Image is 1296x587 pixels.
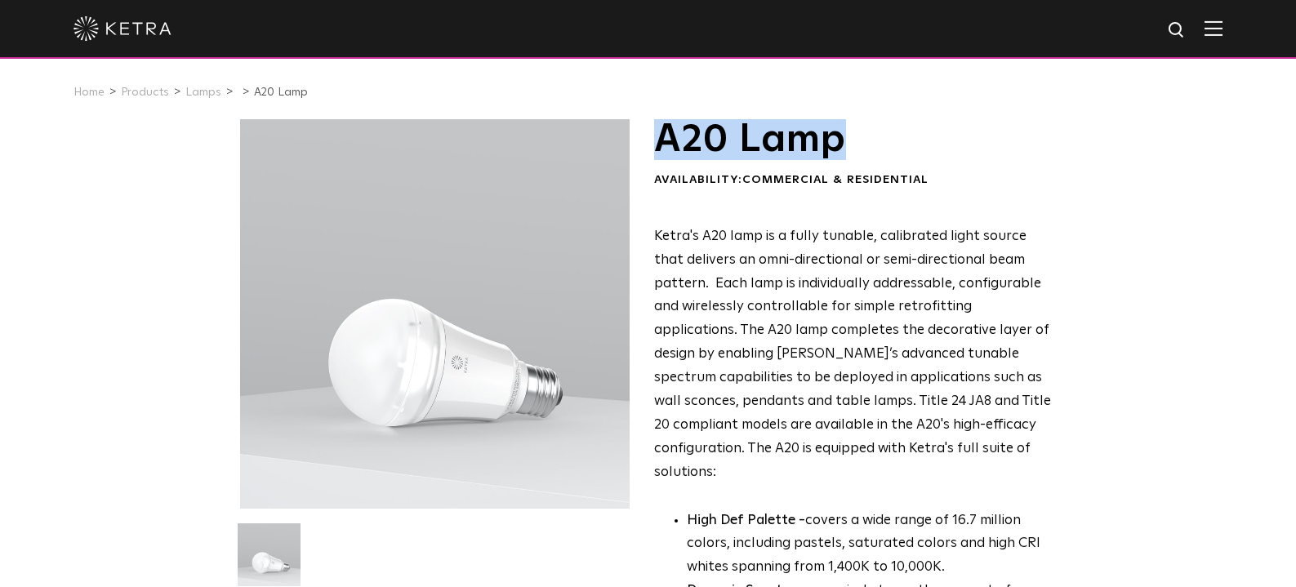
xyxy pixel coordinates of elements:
strong: High Def Palette - [687,514,805,527]
span: Ketra's A20 lamp is a fully tunable, calibrated light source that delivers an omni-directional or... [654,229,1051,479]
img: Hamburger%20Nav.svg [1205,20,1223,36]
p: covers a wide range of 16.7 million colors, including pastels, saturated colors and high CRI whit... [687,509,1052,580]
a: A20 Lamp [254,87,308,98]
div: Availability: [654,172,1052,189]
span: Commercial & Residential [742,174,929,185]
img: ketra-logo-2019-white [73,16,171,41]
a: Home [73,87,105,98]
a: Lamps [185,87,221,98]
a: Products [121,87,169,98]
h1: A20 Lamp [654,119,1052,160]
img: search icon [1167,20,1187,41]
